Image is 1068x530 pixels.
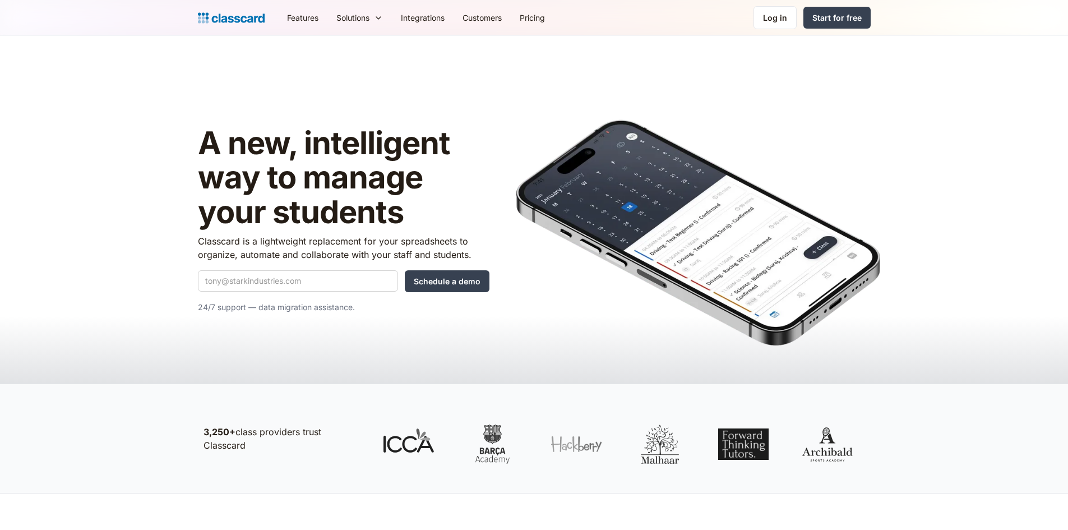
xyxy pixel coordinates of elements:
a: Features [278,5,327,30]
form: Quick Demo Form [198,270,489,292]
a: Pricing [511,5,554,30]
input: Schedule a demo [405,270,489,292]
a: Customers [454,5,511,30]
strong: 3,250+ [204,426,235,437]
p: Classcard is a lightweight replacement for your spreadsheets to organize, automate and collaborat... [198,234,489,261]
p: class providers trust Classcard [204,425,360,452]
a: Integrations [392,5,454,30]
div: Start for free [812,12,862,24]
a: Start for free [803,7,871,29]
p: 24/7 support — data migration assistance. [198,301,489,314]
a: Log in [753,6,797,29]
a: home [198,10,265,26]
div: Solutions [327,5,392,30]
input: tony@starkindustries.com [198,270,398,292]
div: Log in [763,12,787,24]
h1: A new, intelligent way to manage your students [198,126,489,230]
div: Solutions [336,12,369,24]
